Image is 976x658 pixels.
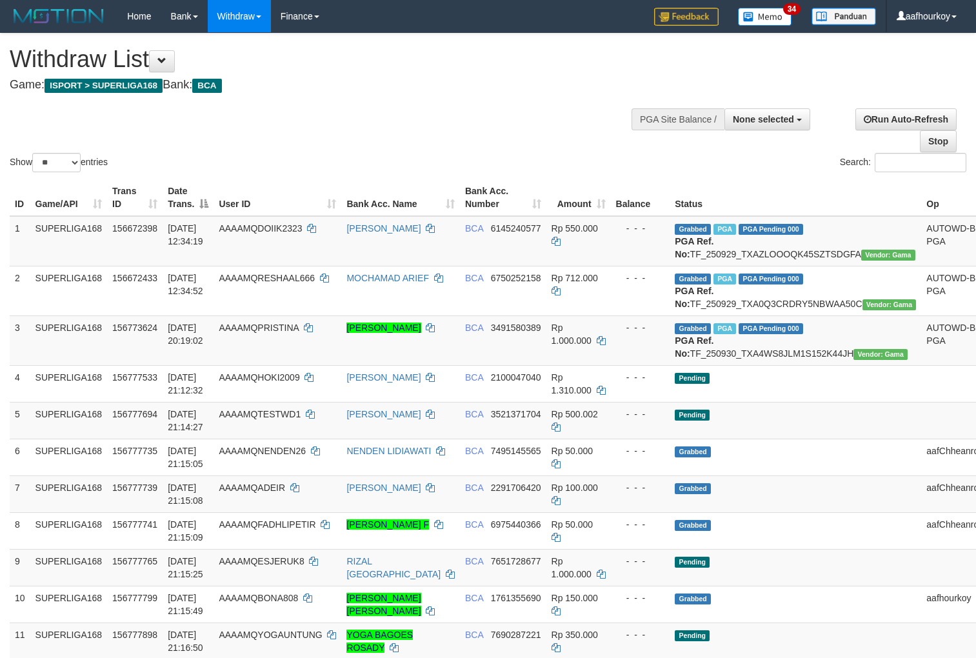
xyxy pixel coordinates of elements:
img: panduan.png [812,8,876,25]
span: Copy 3521371704 to clipboard [491,409,541,419]
span: BCA [465,630,483,640]
th: Trans ID: activate to sort column ascending [107,179,163,216]
button: None selected [724,108,810,130]
td: 10 [10,586,30,623]
td: SUPERLIGA168 [30,402,108,439]
span: BCA [465,483,483,493]
td: SUPERLIGA168 [30,439,108,475]
span: Copy 6750252158 to clipboard [491,273,541,283]
td: 8 [10,512,30,549]
span: Rp 550.000 [552,223,598,234]
th: ID [10,179,30,216]
td: TF_250929_TXA0Q3CRDRY5NBWAA50C [670,266,921,315]
span: AAAAMQADEIR [219,483,285,493]
span: AAAAMQDOIIK2323 [219,223,302,234]
span: Rp 500.002 [552,409,598,419]
span: AAAAMQNENDEN26 [219,446,306,456]
span: Rp 150.000 [552,593,598,603]
th: Bank Acc. Name: activate to sort column ascending [341,179,460,216]
td: TF_250930_TXA4WS8JLM1S152K44JH [670,315,921,365]
td: 1 [10,216,30,266]
span: BCA [465,273,483,283]
span: BCA [465,593,483,603]
b: PGA Ref. No: [675,286,713,309]
img: Button%20Memo.svg [738,8,792,26]
span: Copy 6975440366 to clipboard [491,519,541,530]
span: Grabbed [675,593,711,604]
th: Status [670,179,921,216]
span: Grabbed [675,224,711,235]
span: PGA Pending [739,274,803,284]
a: [PERSON_NAME] [346,372,421,383]
th: Amount: activate to sort column ascending [546,179,611,216]
span: ISPORT > SUPERLIGA168 [45,79,163,93]
span: [DATE] 21:16:50 [168,630,203,653]
span: [DATE] 21:15:05 [168,446,203,469]
div: - - - [616,592,665,604]
td: 5 [10,402,30,439]
h4: Game: Bank: [10,79,638,92]
img: MOTION_logo.png [10,6,108,26]
span: Marked by aafsoycanthlai [713,224,736,235]
div: - - - [616,321,665,334]
th: Bank Acc. Number: activate to sort column ascending [460,179,546,216]
b: PGA Ref. No: [675,335,713,359]
span: 34 [783,3,801,15]
img: Feedback.jpg [654,8,719,26]
span: AAAAMQHOKI2009 [219,372,299,383]
span: AAAAMQYOGAUNTUNG [219,630,322,640]
span: Rp 50.000 [552,519,593,530]
span: AAAAMQFADHLIPETIR [219,519,315,530]
span: Pending [675,630,710,641]
span: [DATE] 20:19:02 [168,323,203,346]
span: BCA [465,372,483,383]
div: - - - [616,518,665,531]
b: PGA Ref. No: [675,236,713,259]
span: 156777735 [112,446,157,456]
span: [DATE] 21:15:49 [168,593,203,616]
a: MOCHAMAD ARIEF [346,273,429,283]
span: AAAAMQBONA808 [219,593,298,603]
span: Copy 7651728677 to clipboard [491,556,541,566]
span: Copy 2291706420 to clipboard [491,483,541,493]
td: SUPERLIGA168 [30,365,108,402]
span: Copy 7495145565 to clipboard [491,446,541,456]
td: 7 [10,475,30,512]
td: TF_250929_TXAZLOOOQK45SZTSDGFA [670,216,921,266]
span: Copy 1761355690 to clipboard [491,593,541,603]
div: - - - [616,628,665,641]
div: - - - [616,481,665,494]
a: [PERSON_NAME] [346,323,421,333]
span: Vendor URL: https://trx31.1velocity.biz [862,299,917,310]
span: Marked by aafsoycanthlai [713,274,736,284]
span: 156777741 [112,519,157,530]
select: Showentries [32,153,81,172]
a: Run Auto-Refresh [855,108,957,130]
th: Date Trans.: activate to sort column descending [163,179,214,216]
div: - - - [616,444,665,457]
span: Copy 6145240577 to clipboard [491,223,541,234]
span: Pending [675,410,710,421]
div: PGA Site Balance / [632,108,724,130]
div: - - - [616,555,665,568]
span: [DATE] 12:34:19 [168,223,203,246]
span: Rp 1.310.000 [552,372,592,395]
span: BCA [465,556,483,566]
input: Search: [875,153,966,172]
span: [DATE] 21:15:09 [168,519,203,543]
span: Rp 350.000 [552,630,598,640]
span: 156773624 [112,323,157,333]
td: 6 [10,439,30,475]
span: Grabbed [675,323,711,334]
span: [DATE] 21:15:25 [168,556,203,579]
span: 156777533 [112,372,157,383]
th: Balance [611,179,670,216]
span: Rp 100.000 [552,483,598,493]
span: 156777694 [112,409,157,419]
span: 156777765 [112,556,157,566]
a: [PERSON_NAME] [346,223,421,234]
a: Stop [920,130,957,152]
span: Rp 50.000 [552,446,593,456]
a: [PERSON_NAME] [346,409,421,419]
label: Show entries [10,153,108,172]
